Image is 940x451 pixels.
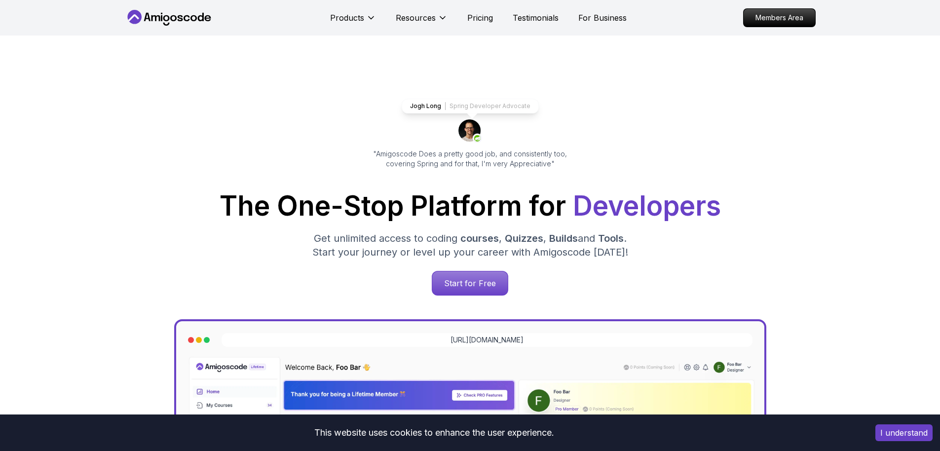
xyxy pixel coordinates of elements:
p: "Amigoscode Does a pretty good job, and consistently too, covering Spring and for that, I'm very ... [360,149,581,169]
p: Spring Developer Advocate [450,102,530,110]
p: Get unlimited access to coding , , and . Start your journey or level up your career with Amigosco... [304,231,636,259]
a: [URL][DOMAIN_NAME] [451,335,524,345]
a: Testimonials [513,12,559,24]
a: For Business [578,12,627,24]
p: Members Area [744,9,815,27]
div: This website uses cookies to enhance the user experience. [7,422,861,444]
button: Resources [396,12,448,32]
span: Quizzes [505,232,543,244]
button: Accept cookies [875,424,933,441]
h1: The One-Stop Platform for [133,192,808,220]
span: courses [460,232,499,244]
img: josh long [458,119,482,143]
p: Jogh Long [410,102,441,110]
button: Products [330,12,376,32]
a: Pricing [467,12,493,24]
span: Developers [573,189,721,222]
a: Members Area [743,8,816,27]
span: Builds [549,232,578,244]
a: Start for Free [432,271,508,296]
span: Tools [598,232,624,244]
p: Resources [396,12,436,24]
p: Products [330,12,364,24]
p: Start for Free [432,271,508,295]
